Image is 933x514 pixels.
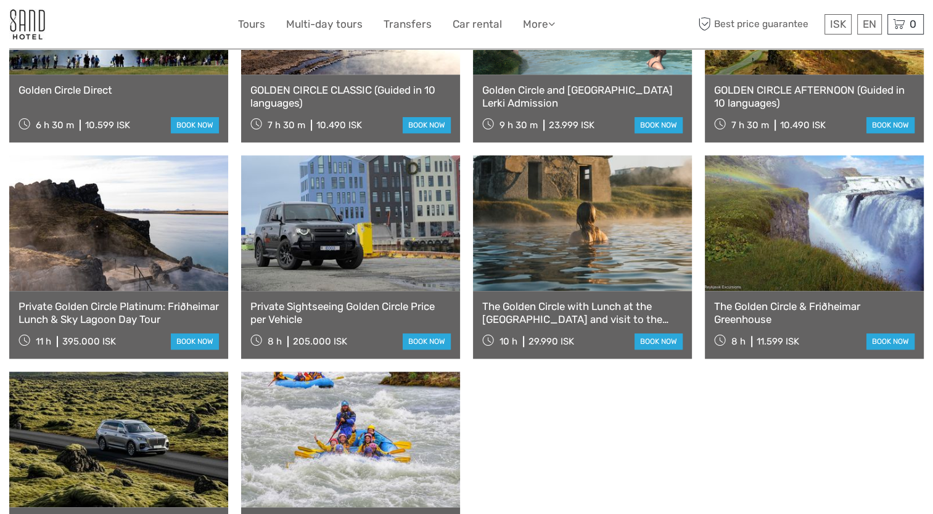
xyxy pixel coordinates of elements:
[384,15,432,33] a: Transfers
[757,336,799,347] div: 11.599 ISK
[142,19,157,34] button: Open LiveChat chat widget
[635,333,683,349] a: book now
[731,336,746,347] span: 8 h
[36,336,51,347] span: 11 h
[238,15,265,33] a: Tours
[549,120,594,131] div: 23.999 ISK
[316,120,362,131] div: 10.490 ISK
[453,15,502,33] a: Car rental
[9,9,45,39] img: 186-9edf1c15-b972-4976-af38-d04df2434085_logo_small.jpg
[780,120,826,131] div: 10.490 ISK
[250,300,451,325] a: Private Sightseeing Golden Circle Price per Vehicle
[482,84,683,109] a: Golden Circle and [GEOGRAPHIC_DATA] Lerki Admission
[293,336,347,347] div: 205.000 ISK
[171,117,219,133] a: book now
[908,18,918,30] span: 0
[18,84,219,96] a: Golden Circle Direct
[528,336,574,347] div: 29.990 ISK
[268,120,305,131] span: 7 h 30 m
[499,336,517,347] span: 10 h
[866,117,915,133] a: book now
[62,336,116,347] div: 395.000 ISK
[17,22,139,31] p: We're away right now. Please check back later!
[714,300,915,325] a: The Golden Circle & Friðheimar Greenhouse
[250,84,451,109] a: GOLDEN CIRCLE CLASSIC (Guided in 10 languages)
[866,333,915,349] a: book now
[523,15,555,33] a: More
[714,84,915,109] a: GOLDEN CIRCLE AFTERNOON (Guided in 10 languages)
[635,117,683,133] a: book now
[499,120,538,131] span: 9 h 30 m
[171,333,219,349] a: book now
[695,14,821,35] span: Best price guarantee
[18,300,219,325] a: Private Golden Circle Platinum: Friðheimar Lunch & Sky Lagoon Day Tour
[403,333,451,349] a: book now
[36,120,74,131] span: 6 h 30 m
[482,300,683,325] a: The Golden Circle with Lunch at the [GEOGRAPHIC_DATA] and visit to the [GEOGRAPHIC_DATA].
[85,120,130,131] div: 10.599 ISK
[830,18,846,30] span: ISK
[403,117,451,133] a: book now
[268,336,282,347] span: 8 h
[286,15,363,33] a: Multi-day tours
[731,120,769,131] span: 7 h 30 m
[857,14,882,35] div: EN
